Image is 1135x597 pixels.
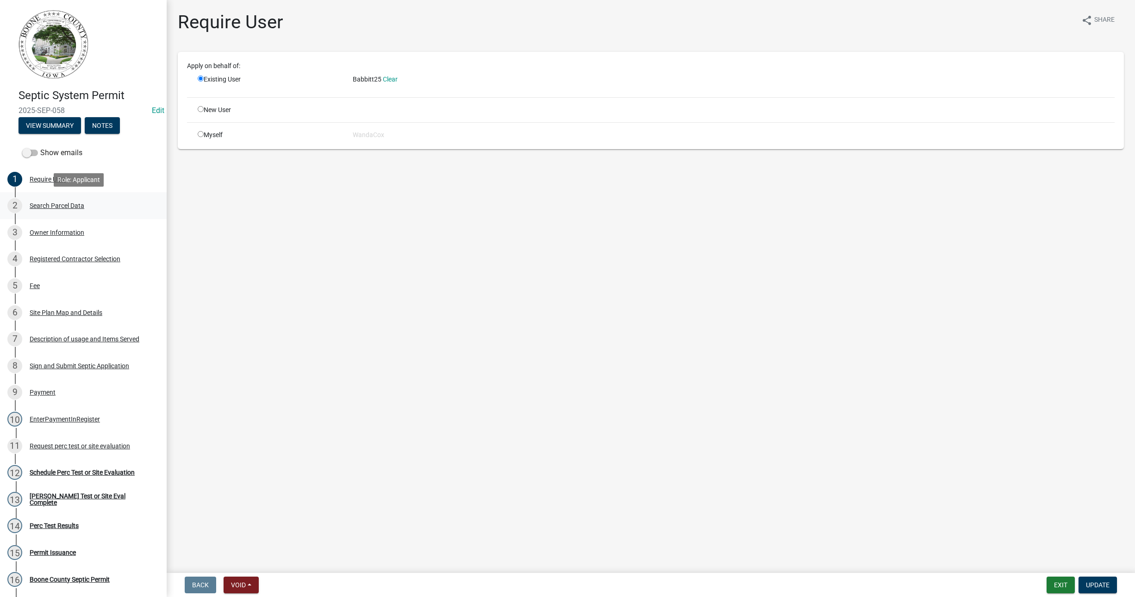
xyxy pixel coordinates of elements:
div: Fee [30,283,40,289]
div: Search Parcel Data [30,202,84,209]
img: Boone County, Iowa [19,10,89,79]
div: Site Plan Map and Details [30,309,102,316]
wm-modal-confirm: Notes [85,122,120,130]
div: 5 [7,278,22,293]
button: Exit [1047,577,1075,593]
div: 16 [7,572,22,587]
span: 2025-SEP-058 [19,106,148,115]
div: 4 [7,251,22,266]
div: Schedule Perc Test or Site Evaluation [30,469,135,476]
div: Myself [191,130,346,140]
div: EnterPaymentInRegister [30,416,100,422]
div: 1 [7,172,22,187]
label: Show emails [22,147,82,158]
button: Notes [85,117,120,134]
h4: Septic System Permit [19,89,159,102]
div: 13 [7,492,22,507]
button: Update [1079,577,1117,593]
span: Babbitt25 [353,75,381,83]
div: [PERSON_NAME] Test or Site Eval Complete [30,493,152,506]
div: 12 [7,465,22,480]
div: 11 [7,439,22,453]
div: 6 [7,305,22,320]
button: View Summary [19,117,81,134]
div: 15 [7,545,22,560]
div: Perc Test Results [30,522,79,529]
div: 3 [7,225,22,240]
button: Back [185,577,216,593]
a: Clear [383,75,398,83]
button: Void [224,577,259,593]
i: share [1081,15,1092,26]
button: shareShare [1074,11,1122,29]
a: Edit [152,106,164,115]
div: Payment [30,389,56,396]
div: Owner Information [30,229,84,236]
div: New User [191,105,346,115]
div: Description of usage and Items Served [30,336,139,342]
div: 8 [7,358,22,373]
h1: Require User [178,11,283,33]
div: Sign and Submit Septic Application [30,363,129,369]
div: Role: Applicant [54,173,104,187]
div: 2 [7,198,22,213]
div: 9 [7,385,22,400]
div: Existing User [191,75,346,90]
div: Permit Issuance [30,549,76,556]
span: Update [1086,581,1110,589]
div: Request perc test or site evaluation [30,443,130,449]
span: Back [192,581,209,589]
div: Require User [30,176,66,182]
wm-modal-confirm: Summary [19,122,81,130]
wm-modal-confirm: Edit Application Number [152,106,164,115]
div: Registered Contractor Selection [30,256,120,262]
span: Void [231,581,246,589]
div: Boone County Septic Permit [30,576,110,583]
div: Apply on behalf of: [180,61,1122,71]
div: 10 [7,412,22,427]
span: Share [1094,15,1115,26]
div: 7 [7,332,22,346]
div: 14 [7,518,22,533]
